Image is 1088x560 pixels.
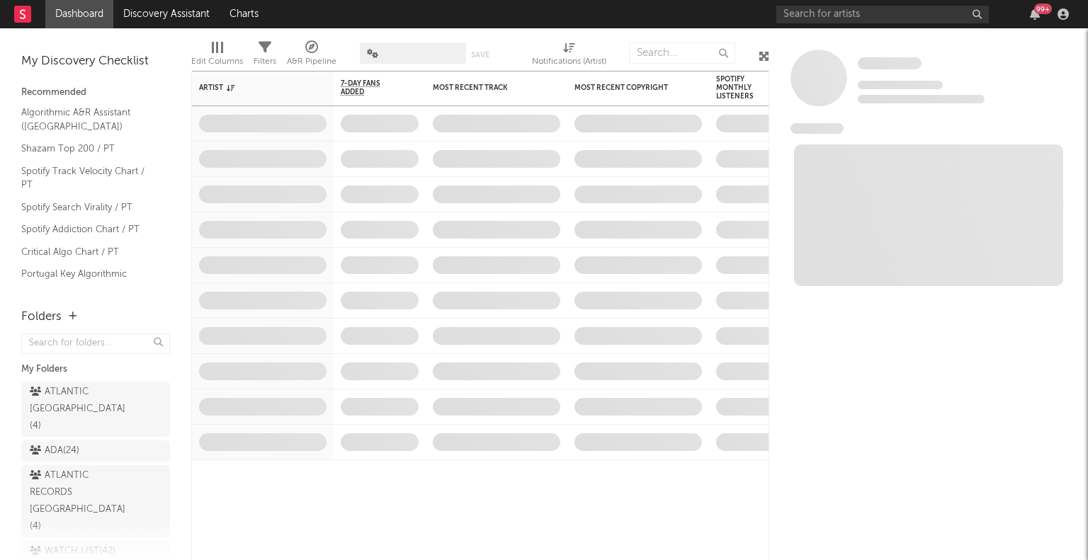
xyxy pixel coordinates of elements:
[21,200,156,215] a: Spotify Search Virality / PT
[21,309,62,326] div: Folders
[858,57,922,69] span: Some Artist
[21,465,170,537] a: ATLANTIC RECORDS [GEOGRAPHIC_DATA](4)
[21,84,170,101] div: Recommended
[532,35,606,76] div: Notifications (Artist)
[30,467,130,535] div: ATLANTIC RECORDS [GEOGRAPHIC_DATA] ( 4 )
[191,53,243,70] div: Edit Columns
[341,79,397,96] span: 7-Day Fans Added
[858,95,985,103] span: 0 fans last week
[21,382,170,437] a: ATLANTIC [GEOGRAPHIC_DATA](4)
[30,384,130,435] div: ATLANTIC [GEOGRAPHIC_DATA] ( 4 )
[191,35,243,76] div: Edit Columns
[858,81,943,89] span: Tracking Since: [DATE]
[287,35,336,76] div: A&R Pipeline
[716,75,766,101] div: Spotify Monthly Listeners
[21,361,170,378] div: My Folders
[1030,8,1040,20] button: 99+
[21,333,170,354] input: Search for folders...
[21,164,156,193] a: Spotify Track Velocity Chart / PT
[21,244,156,260] a: Critical Algo Chart / PT
[776,6,989,23] input: Search for artists
[858,57,922,71] a: Some Artist
[21,105,156,134] a: Algorithmic A&R Assistant ([GEOGRAPHIC_DATA])
[287,53,336,70] div: A&R Pipeline
[254,53,276,70] div: Filters
[790,123,844,134] span: News Feed
[574,84,681,92] div: Most Recent Copyright
[471,51,489,59] button: Save
[532,53,606,70] div: Notifications (Artist)
[254,35,276,76] div: Filters
[30,442,79,459] div: ADA ( 24 )
[21,440,170,462] a: ADA(24)
[21,222,156,237] a: Spotify Addiction Chart / PT
[21,53,170,70] div: My Discovery Checklist
[433,84,539,92] div: Most Recent Track
[21,266,156,295] a: Portugal Key Algorithmic Charts
[1034,4,1052,14] div: 99 +
[21,141,156,156] a: Shazam Top 200 / PT
[30,543,115,560] div: WATCH LIST ( 42 )
[629,42,735,64] input: Search...
[199,84,305,92] div: Artist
